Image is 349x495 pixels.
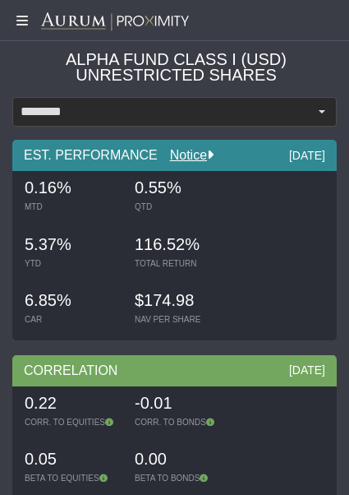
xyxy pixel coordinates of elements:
[25,473,118,484] div: BETA TO EQUITIES
[25,258,118,270] div: YTD
[25,394,57,412] span: 0.22
[135,289,228,314] div: $174.98
[135,314,228,326] div: NAV PER SHARE
[25,448,118,473] div: 0.05
[308,98,336,126] div: Select
[158,146,214,164] div: Notice
[135,258,228,270] div: TOTAL RETURN
[135,201,228,213] div: QTD
[289,363,325,378] div: [DATE]
[41,12,189,32] img: Aurum-Proximity%20white.svg
[25,289,118,314] div: 6.85%
[12,140,337,171] div: EST. PERFORMANCE
[135,417,228,428] div: CORR. TO BONDS
[135,473,228,484] div: BETA TO BONDS
[158,148,207,162] a: Notice
[25,417,118,428] div: CORR. TO EQUITIES
[135,392,228,417] div: -0.01
[16,41,337,93] div: ALPHA FUND CLASS I (USD) UNRESTRICTED SHARES
[12,355,337,386] div: CORRELATION
[25,314,118,326] div: CAR
[135,448,228,473] div: 0.00
[25,234,118,258] div: 5.37%
[135,234,228,258] div: 116.52%
[289,148,325,164] div: [DATE]
[135,178,181,197] span: 0.55%
[25,201,118,213] div: MTD
[25,178,71,197] span: 0.16%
